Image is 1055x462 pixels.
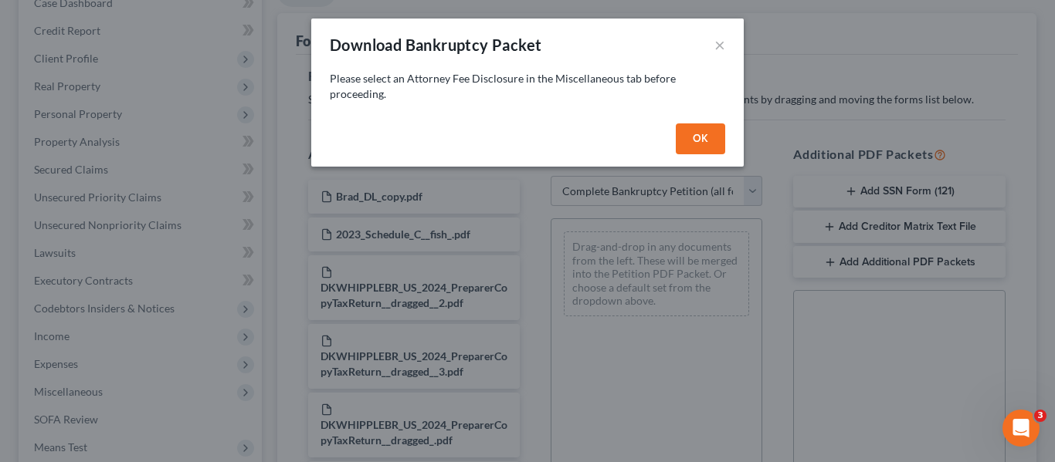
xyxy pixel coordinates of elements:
[676,123,725,154] button: OK
[1002,410,1040,447] iframe: Intercom live chat
[714,35,725,54] button: ×
[1034,410,1047,422] span: 3
[330,34,541,56] div: Download Bankruptcy Packet
[330,71,725,102] p: Please select an Attorney Fee Disclosure in the Miscellaneous tab before proceeding.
